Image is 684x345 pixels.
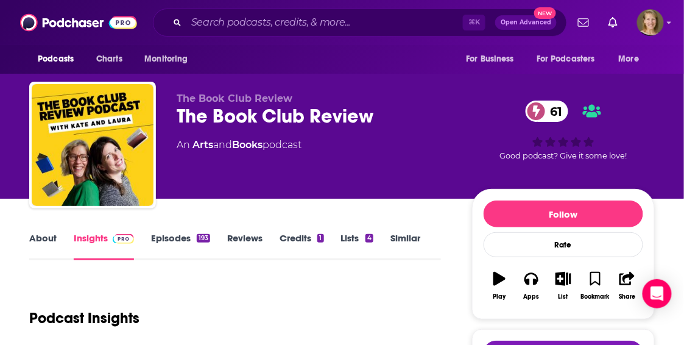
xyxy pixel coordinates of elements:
[643,279,672,308] div: Open Intercom Messenger
[365,234,373,243] div: 4
[38,51,74,68] span: Podcasts
[604,12,622,33] a: Show notifications dropdown
[484,264,515,308] button: Play
[529,48,613,71] button: open menu
[619,51,640,68] span: More
[177,93,292,104] span: The Book Club Review
[538,101,568,122] span: 61
[74,232,134,260] a: InsightsPodchaser Pro
[484,232,643,257] div: Rate
[32,84,153,206] img: The Book Club Review
[144,51,188,68] span: Monitoring
[466,51,514,68] span: For Business
[515,264,547,308] button: Apps
[88,48,130,71] a: Charts
[637,9,664,36] button: Show profile menu
[96,51,122,68] span: Charts
[29,309,139,327] h1: Podcast Insights
[524,293,540,301] div: Apps
[548,264,579,308] button: List
[619,293,635,301] div: Share
[534,7,556,19] span: New
[317,234,323,243] div: 1
[495,15,557,30] button: Open AdvancedNew
[136,48,203,71] button: open menu
[390,232,420,260] a: Similar
[227,232,263,260] a: Reviews
[493,293,506,301] div: Play
[559,293,568,301] div: List
[192,139,213,151] a: Arts
[472,93,655,168] div: 61Good podcast? Give it some love!
[579,264,611,308] button: Bookmark
[280,232,323,260] a: Credits1
[581,293,610,301] div: Bookmark
[153,9,567,37] div: Search podcasts, credits, & more...
[637,9,664,36] img: User Profile
[526,101,568,122] a: 61
[499,151,627,160] span: Good podcast? Give it some love!
[637,9,664,36] span: Logged in as tvdockum
[113,234,134,244] img: Podchaser Pro
[457,48,529,71] button: open menu
[213,139,232,151] span: and
[501,20,551,26] span: Open Advanced
[29,232,57,260] a: About
[20,11,137,34] img: Podchaser - Follow, Share and Rate Podcasts
[197,234,210,243] div: 193
[341,232,373,260] a: Lists4
[537,51,595,68] span: For Podcasters
[29,48,90,71] button: open menu
[612,264,643,308] button: Share
[573,12,594,33] a: Show notifications dropdown
[177,138,301,152] div: An podcast
[463,15,485,30] span: ⌘ K
[610,48,655,71] button: open menu
[484,201,643,227] button: Follow
[232,139,263,151] a: Books
[151,232,210,260] a: Episodes193
[186,13,463,32] input: Search podcasts, credits, & more...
